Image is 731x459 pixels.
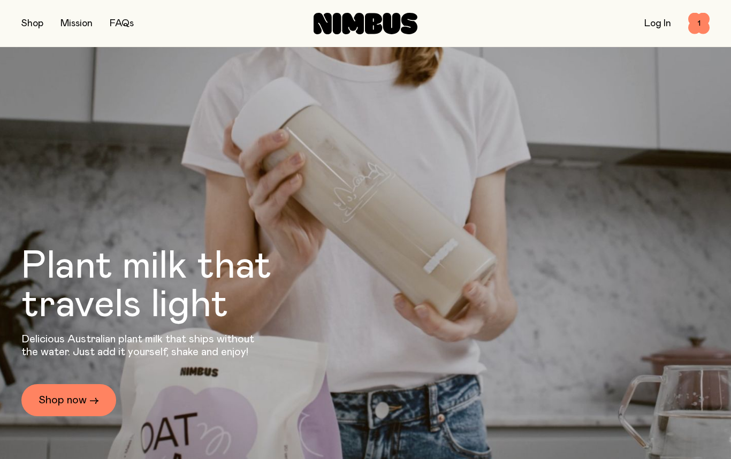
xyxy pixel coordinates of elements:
[110,19,134,28] a: FAQs
[60,19,93,28] a: Mission
[688,13,710,34] button: 1
[21,384,116,416] a: Shop now →
[21,247,330,324] h1: Plant milk that travels light
[644,19,671,28] a: Log In
[21,333,261,358] p: Delicious Australian plant milk that ships without the water. Just add it yourself, shake and enjoy!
